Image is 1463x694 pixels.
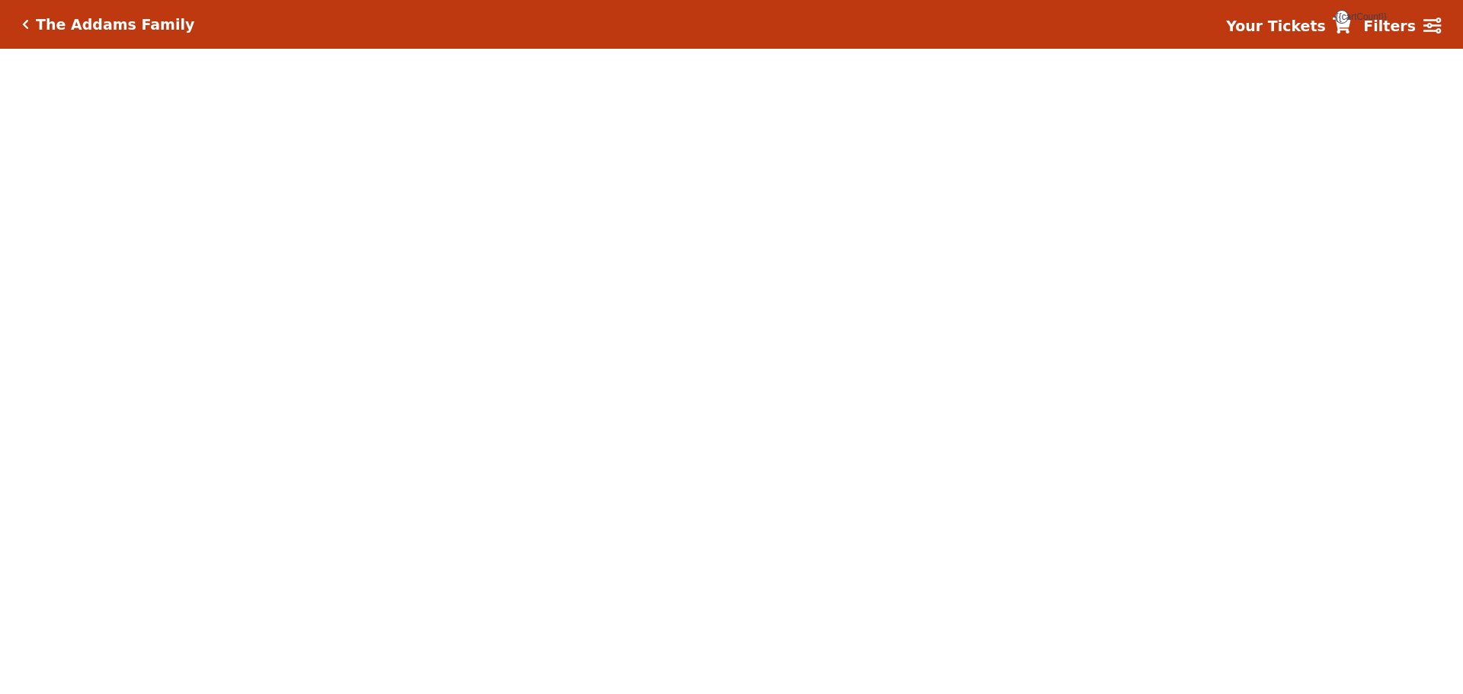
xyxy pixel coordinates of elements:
[1226,18,1326,34] strong: Your Tickets
[1363,15,1441,37] a: Filters
[1226,15,1351,37] a: Your Tickets {{cartCount}}
[1335,10,1349,24] span: {{cartCount}}
[22,19,29,30] a: Click here to go back to filters
[1363,18,1416,34] strong: Filters
[36,16,194,34] h5: The Addams Family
